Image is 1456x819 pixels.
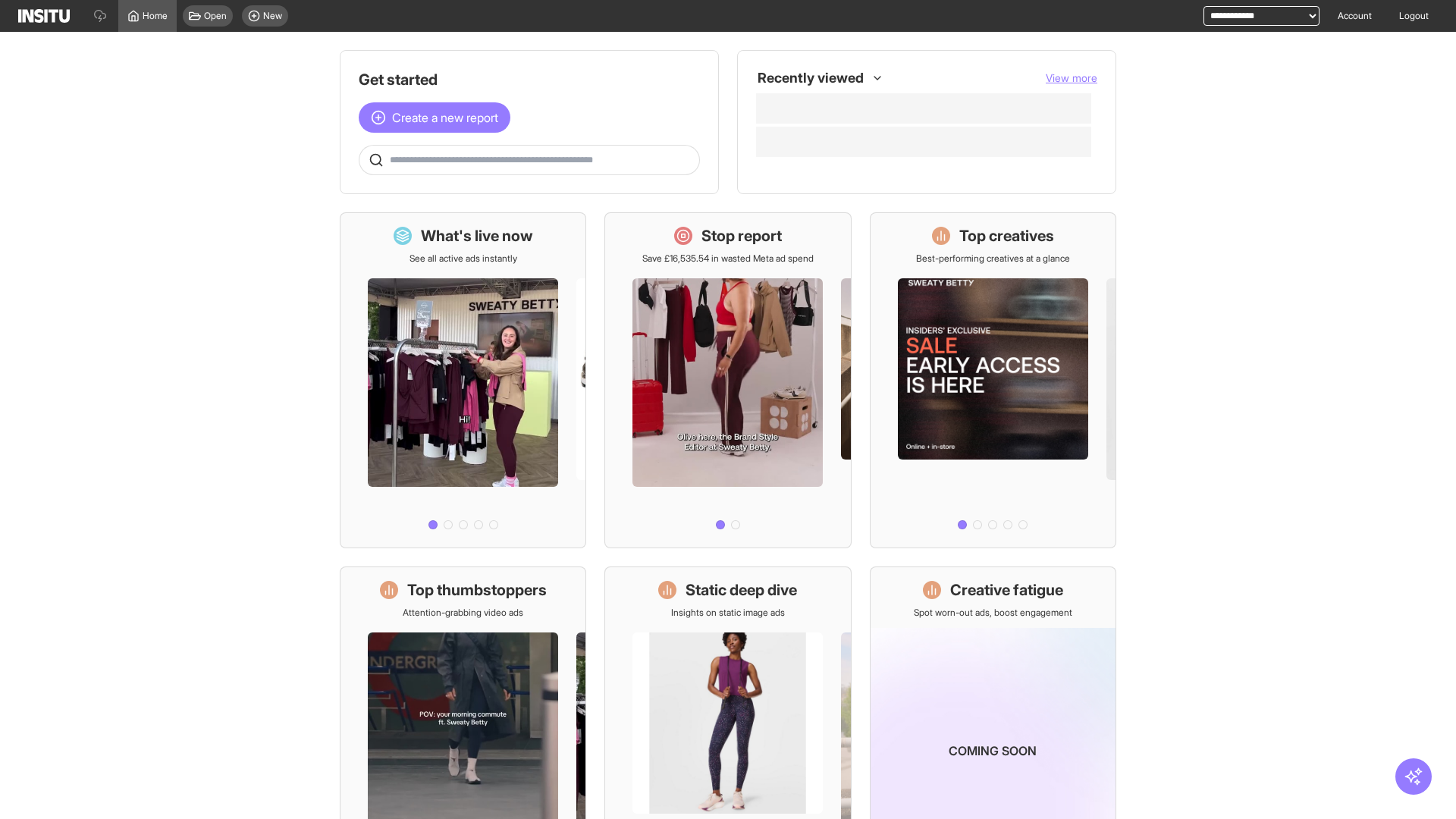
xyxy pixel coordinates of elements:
h1: Top thumbstoppers [407,579,547,601]
p: Save £16,535.54 in wasted Meta ad spend [642,253,814,265]
p: Insights on static image ads [671,607,785,619]
p: Best-performing creatives at a glance [916,253,1070,265]
h1: Top creatives [959,225,1054,246]
p: Attention-grabbing video ads [403,607,523,619]
span: Create a new report [392,108,498,127]
span: Open [204,10,227,22]
button: Create a new report [359,102,510,133]
h1: Static deep dive [686,579,797,601]
span: New [263,10,282,22]
a: Top creativesBest-performing creatives at a glance [870,212,1116,548]
span: Home [143,10,168,22]
button: View more [1046,71,1097,86]
h1: What's live now [421,225,533,246]
a: What's live nowSee all active ads instantly [340,212,586,548]
img: Logo [18,9,70,23]
h1: Get started [359,69,700,90]
span: View more [1046,71,1097,84]
a: Stop reportSave £16,535.54 in wasted Meta ad spend [604,212,851,548]
p: See all active ads instantly [409,253,517,265]
h1: Stop report [701,225,782,246]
